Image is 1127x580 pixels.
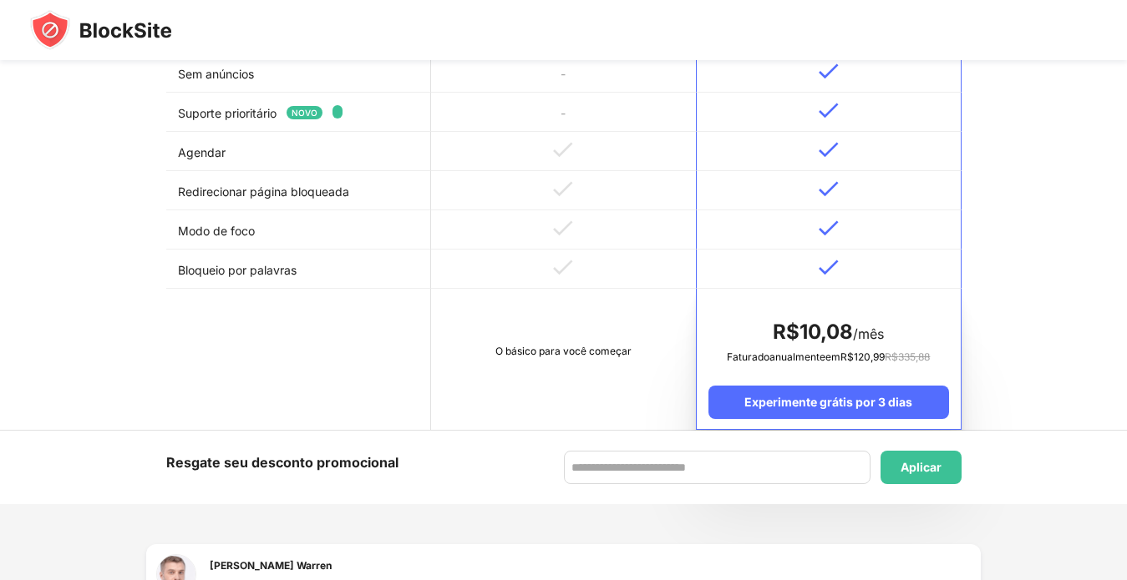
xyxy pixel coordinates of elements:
[840,351,854,363] font: R$
[178,184,349,199] font: Redirecionar página bloqueada
[773,320,800,344] font: R$
[885,351,898,363] font: R$
[495,345,632,357] font: O básico para você começar
[292,108,317,118] font: NOVO
[553,260,573,275] img: v-grey.svg
[744,395,912,409] font: Experimente grátis por 3 dias
[819,260,839,275] img: v-blue.svg
[769,351,825,363] font: anualmente
[825,351,840,363] font: em
[819,181,839,197] img: v-blue.svg
[819,142,839,158] img: v-blue.svg
[178,106,277,120] font: Suporte prioritário
[727,351,769,363] font: Faturado
[553,142,573,158] img: v-grey.svg
[898,351,930,363] font: 335,88
[178,263,297,277] font: Bloqueio por palavras
[30,10,172,50] img: blocksite-icon-black.svg
[561,106,566,120] font: -
[178,67,254,81] font: Sem anúncios
[819,220,839,236] img: v-blue.svg
[210,559,332,572] font: [PERSON_NAME] Warren
[561,67,566,81] font: -
[800,320,853,344] font: 10,08
[553,181,573,197] img: v-grey.svg
[178,224,255,238] font: Modo de foco
[166,454,399,471] font: Resgate seu desconto promocional
[854,351,885,363] font: 120,99
[853,325,884,342] font: /mês
[178,145,226,159] font: Agendar
[553,220,573,236] img: v-grey.svg
[819,103,839,119] img: v-blue.svg
[901,460,942,474] font: Aplicar
[819,63,839,79] img: v-blue.svg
